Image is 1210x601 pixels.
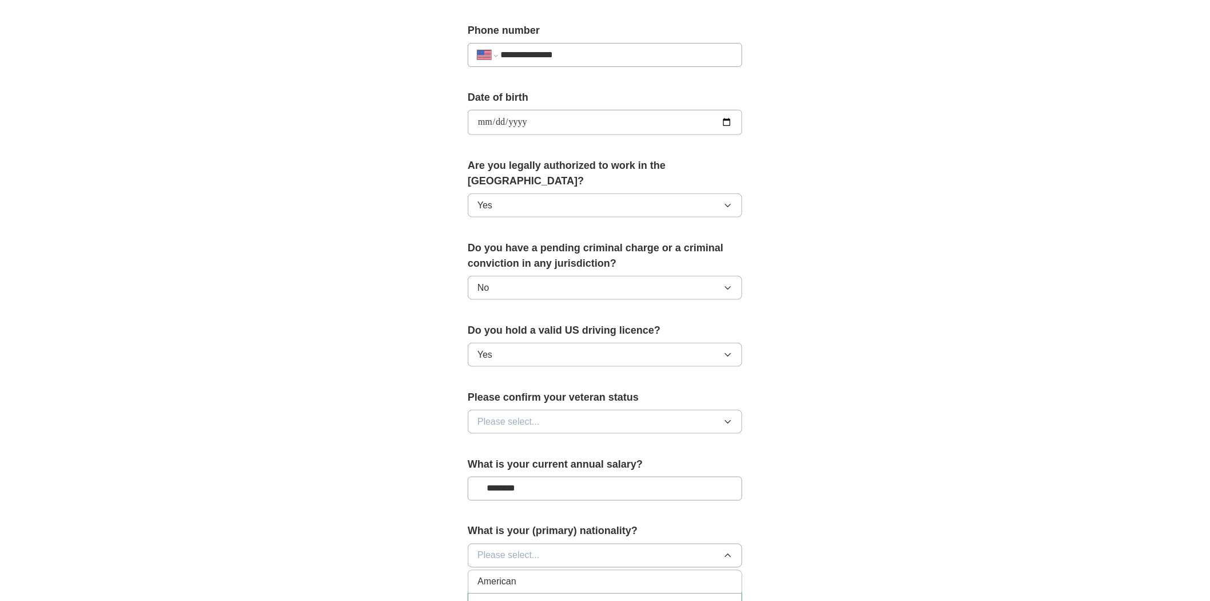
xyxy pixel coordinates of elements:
label: Please confirm your veteran status [468,390,742,405]
span: American [477,575,516,589]
span: No [477,281,489,295]
label: What is your current annual salary? [468,457,742,472]
button: Please select... [468,544,742,568]
label: Are you legally authorized to work in the [GEOGRAPHIC_DATA]? [468,158,742,189]
button: Yes [468,193,742,218]
span: Yes [477,348,492,362]
button: Yes [468,343,742,367]
button: Please select... [468,410,742,434]
span: Please select... [477,415,540,429]
span: Yes [477,199,492,212]
button: No [468,276,742,300]
label: Do you hold a valid US driving licence? [468,323,742,338]
span: Please select... [477,549,540,563]
label: Date of birth [468,90,742,105]
label: Do you have a pending criminal charge or a criminal conviction in any jurisdiction? [468,240,742,271]
label: Phone number [468,23,742,38]
label: What is your (primary) nationality? [468,524,742,539]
